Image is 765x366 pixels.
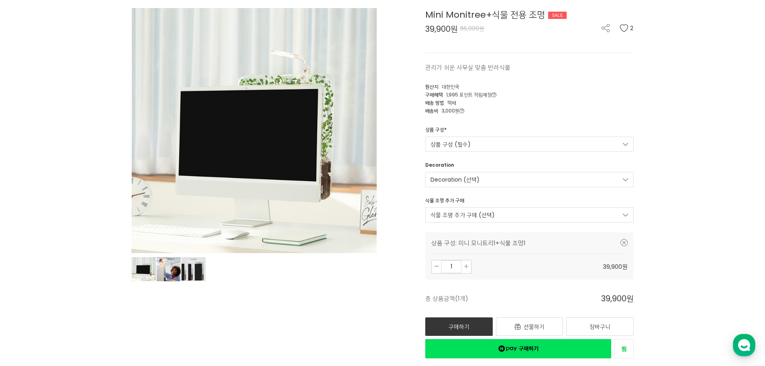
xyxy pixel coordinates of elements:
[425,137,634,152] a: 상품 구성 (필수)
[425,162,454,172] div: Decoration
[425,91,443,98] span: 구매혜택
[447,99,456,106] span: 택배
[425,107,439,114] span: 배송비
[548,12,567,19] div: SALE
[104,255,154,275] a: 설정
[124,267,134,273] span: 설정
[425,172,634,187] a: Decoration (선택)
[431,239,526,247] span: 상품 구성: 미니 모니트리1+식물 조명1
[620,24,634,32] button: 2
[524,323,545,331] span: 선물하기
[614,339,634,358] a: 새창
[425,99,444,106] span: 배송 방법
[442,83,459,90] span: 대한민국
[425,8,634,21] div: Mini Monitree+식물 전용 조명
[566,317,634,336] a: 장바구니
[425,126,447,137] div: 상품 구성
[425,83,439,90] span: 원산지
[446,91,496,98] span: 1,995 포인트 적립예정
[544,286,633,311] span: 39,900원
[73,267,83,274] span: 대화
[425,286,544,311] span: 총 상품금액(1개)
[25,267,30,273] span: 홈
[425,207,634,223] a: 식물 조명 추가 구매 (선택)
[603,262,628,271] span: 39,900원
[425,317,493,336] a: 구매하기
[442,107,464,114] span: 3,000원
[425,197,464,207] div: 식물 조명 추가 구매
[630,24,634,32] span: 2
[496,317,563,336] a: 선물하기
[460,25,484,33] span: 65,000원
[425,25,458,33] span: 39,900원
[2,255,53,275] a: 홈
[425,339,611,358] a: 새창
[425,63,634,72] p: 관리가 쉬운 사무실 맞춤 반려식물
[53,255,104,275] a: 대화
